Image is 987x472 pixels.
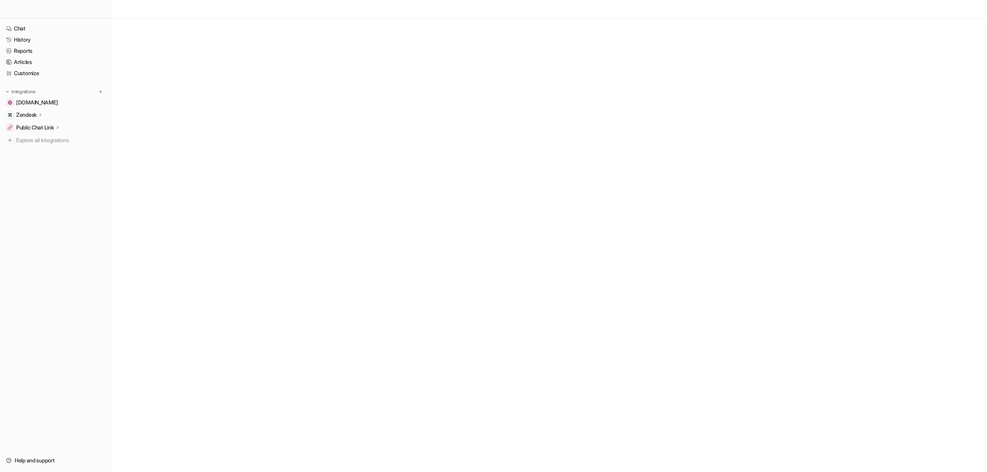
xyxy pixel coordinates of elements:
img: expand menu [5,89,10,94]
a: Chat [3,23,108,34]
a: gcore.com[DOMAIN_NAME] [3,97,108,108]
p: Public Chat Link [16,124,54,131]
a: Explore all integrations [3,135,108,146]
a: Reports [3,45,108,56]
a: Articles [3,57,108,67]
a: Help and support [3,455,108,466]
span: [DOMAIN_NAME] [16,99,58,106]
p: Integrations [12,89,35,95]
span: Explore all integrations [16,134,104,146]
button: Integrations [3,88,38,96]
img: gcore.com [8,100,12,105]
img: menu_add.svg [98,89,103,94]
img: explore all integrations [6,136,14,144]
a: History [3,34,108,45]
p: Zendesk [16,111,37,119]
img: Zendesk [8,113,12,117]
img: Public Chat Link [8,125,12,130]
a: Customize [3,68,108,79]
